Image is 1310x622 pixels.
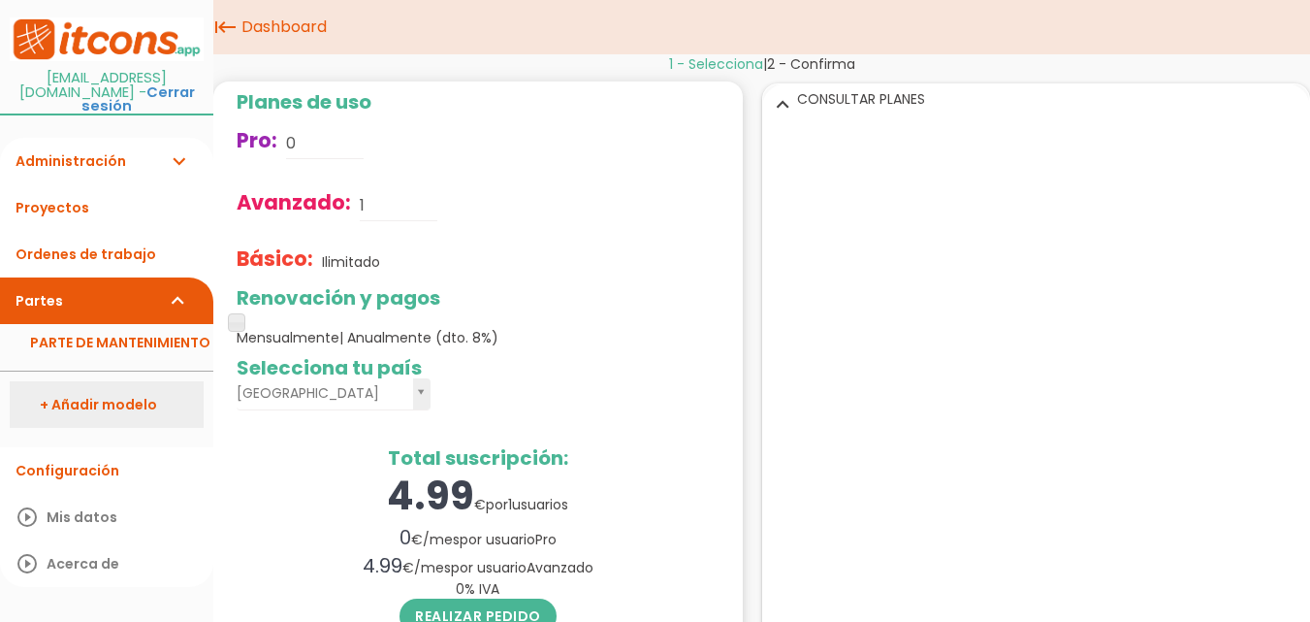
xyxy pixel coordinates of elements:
span: Básico: [237,245,313,273]
div: | [213,54,1310,74]
span: Mensualmente [237,328,498,347]
span: [GEOGRAPHIC_DATA] [237,378,405,409]
h2: Selecciona tu país [237,357,719,378]
div: / por usuario [237,552,719,580]
div: por usuarios [237,469,719,524]
img: itcons-logo [10,17,204,61]
h2: Total suscripción: [237,447,719,469]
span: Pro [535,530,557,549]
span: 4.99 [387,469,474,523]
span: mes [421,558,451,577]
p: Ilimitado [322,252,380,272]
span: % IVA [456,579,499,599]
span: € [474,495,486,514]
span: 2 - Confirma [767,54,855,74]
span: 1 [508,495,512,514]
span: Pro: [237,126,277,154]
h2: Renovación y pagos [237,287,719,309]
span: Avanzado: [237,188,351,216]
i: play_circle_outline [16,540,39,587]
div: / por usuario [237,524,719,552]
i: expand_more [167,278,190,324]
span: 0 [456,579,464,599]
span: 4.99 [363,552,402,579]
span: € [402,558,414,577]
span: Avanzado [527,558,593,577]
div: CONSULTAR PLANES [763,84,1310,115]
a: [GEOGRAPHIC_DATA] [237,378,431,410]
i: expand_more [167,138,190,184]
span: 1 - Selecciona [669,54,763,74]
i: play_circle_outline [16,494,39,540]
span: € [411,530,423,549]
a: + Añadir modelo [10,381,204,428]
span: 0 [399,524,411,551]
span: | Anualmente (dto. 8%) [339,328,498,347]
h2: Planes de uso [237,91,719,113]
span: mes [430,530,460,549]
a: Cerrar sesión [81,82,195,116]
i: expand_more [767,91,798,116]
